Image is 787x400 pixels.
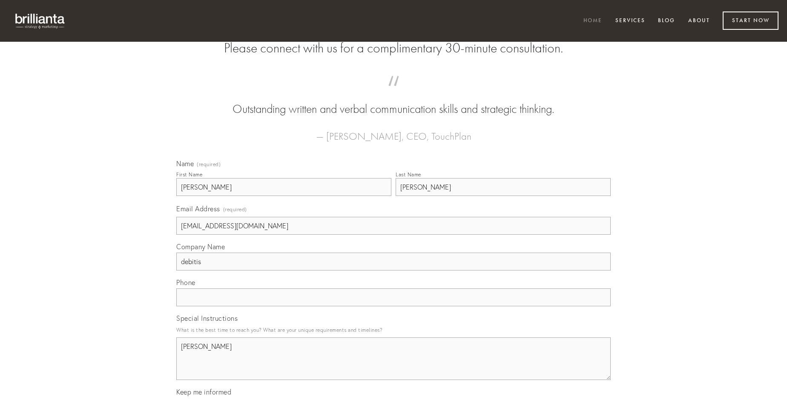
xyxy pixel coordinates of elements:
[9,9,72,33] img: brillianta - research, strategy, marketing
[176,204,220,213] span: Email Address
[176,314,238,322] span: Special Instructions
[652,14,681,28] a: Blog
[683,14,715,28] a: About
[197,162,221,167] span: (required)
[396,171,421,178] div: Last Name
[190,84,597,118] blockquote: Outstanding written and verbal communication skills and strategic thinking.
[176,337,611,380] textarea: [PERSON_NAME]
[176,278,195,287] span: Phone
[190,84,597,101] span: “
[578,14,608,28] a: Home
[176,40,611,56] h2: Please connect with us for a complimentary 30-minute consultation.
[176,388,231,396] span: Keep me informed
[610,14,651,28] a: Services
[176,242,225,251] span: Company Name
[176,171,202,178] div: First Name
[176,159,194,168] span: Name
[723,12,778,30] a: Start Now
[223,204,247,215] span: (required)
[176,324,611,336] p: What is the best time to reach you? What are your unique requirements and timelines?
[190,118,597,145] figcaption: — [PERSON_NAME], CEO, TouchPlan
